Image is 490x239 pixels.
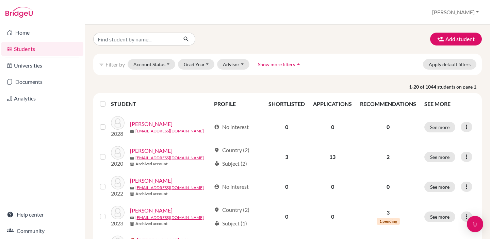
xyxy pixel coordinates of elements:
span: account_circle [214,184,219,189]
th: PROFILE [210,96,264,112]
button: Add student [430,33,482,45]
p: 0 [360,183,416,191]
p: 2020 [111,160,125,168]
a: Students [1,42,83,56]
p: 3 [360,208,416,217]
td: 0 [309,172,356,202]
p: 0 [360,123,416,131]
p: 2 [360,153,416,161]
span: inventory_2 [130,162,134,166]
a: [PERSON_NAME] [130,120,173,128]
strong: 1-20 of 1044 [409,83,437,90]
b: Archived account [135,221,168,227]
div: Country (2) [214,206,249,214]
p: 2028 [111,130,125,138]
th: SEE MORE [420,96,479,112]
div: Country (2) [214,146,249,154]
span: mail [130,216,134,220]
th: SHORTLISTED [264,96,309,112]
span: local_library [214,161,219,166]
td: 0 [264,172,309,202]
img: Abdalla, Hazem [111,176,125,189]
button: See more [424,182,455,192]
i: filter_list [99,61,104,67]
span: location_on [214,207,219,213]
td: 0 [309,202,356,232]
button: See more [424,122,455,132]
b: Archived account [135,161,168,167]
span: inventory_2 [130,192,134,196]
button: Grad Year [178,59,215,70]
button: Account Status [128,59,175,70]
td: 3 [264,142,309,172]
a: [EMAIL_ADDRESS][DOMAIN_NAME] [135,155,204,161]
th: RECOMMENDATIONS [356,96,420,112]
th: STUDENT [111,96,210,112]
a: Help center [1,208,83,221]
div: No interest [214,123,249,131]
button: Advisor [217,59,249,70]
button: See more [424,212,455,222]
a: [EMAIL_ADDRESS][DOMAIN_NAME] [135,128,204,134]
span: mail [130,156,134,160]
img: Abdalla, Silina [111,206,125,219]
a: [EMAIL_ADDRESS][DOMAIN_NAME] [135,185,204,191]
a: Analytics [1,92,83,105]
a: Universities [1,59,83,72]
p: 2023 [111,219,125,227]
a: [PERSON_NAME] [130,206,173,215]
th: APPLICATIONS [309,96,356,112]
div: Subject (1) [214,219,247,227]
span: Show more filters [258,61,295,67]
td: 0 [309,112,356,142]
span: location_on [214,147,219,153]
p: 2022 [111,189,125,198]
td: 0 [264,202,309,232]
a: Community [1,224,83,238]
div: Subject (2) [214,160,247,168]
span: 1 pending [377,218,400,225]
button: Show more filtersarrow_drop_up [252,59,308,70]
button: Apply default filters [423,59,476,70]
span: Filter by [105,61,125,68]
span: account_circle [214,124,219,130]
i: arrow_drop_up [295,61,302,68]
td: 13 [309,142,356,172]
img: Aamir, Mohammad Bin [111,116,125,130]
button: See more [424,152,455,162]
a: [PERSON_NAME] [130,177,173,185]
img: Abdalla, Ahmad [111,146,125,160]
span: mail [130,129,134,133]
td: 0 [264,112,309,142]
span: students on page 1 [437,83,482,90]
span: mail [130,186,134,190]
span: local_library [214,221,219,226]
a: [PERSON_NAME] [130,147,173,155]
div: No interest [214,183,249,191]
b: Archived account [135,191,168,197]
input: Find student by name... [93,33,178,45]
img: Bridge-U [5,7,33,18]
button: [PERSON_NAME] [429,6,482,19]
a: Documents [1,75,83,89]
div: Open Intercom Messenger [467,216,483,232]
a: [EMAIL_ADDRESS][DOMAIN_NAME] [135,215,204,221]
a: Home [1,26,83,39]
span: inventory_2 [130,222,134,226]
